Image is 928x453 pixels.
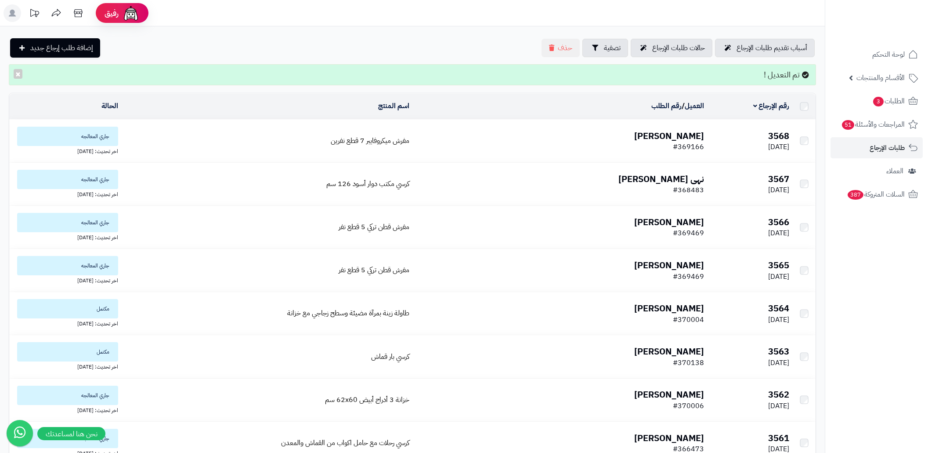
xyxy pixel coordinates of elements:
div: اخر تحديث: [DATE] [13,146,118,155]
span: السلات المتروكة [847,188,905,201]
b: 3564 [768,302,789,315]
span: #369469 [673,228,704,238]
span: الطلبات [872,95,905,107]
a: اسم المنتج [378,101,409,111]
a: الحالة [101,101,118,111]
span: [DATE] [768,314,789,325]
a: المراجعات والأسئلة51 [831,114,923,135]
button: × [14,69,22,79]
b: [PERSON_NAME] [634,431,704,445]
b: [PERSON_NAME] [634,259,704,272]
b: 3561 [768,431,789,445]
span: رفيق [105,8,119,18]
a: كرسي رحلات مع حامل اكواب من القماش والمعدن [281,438,409,448]
b: 3567 [768,172,789,186]
span: جاري المعالجه [17,170,118,189]
button: حذف [542,39,580,57]
b: [PERSON_NAME] [634,388,704,401]
span: [DATE] [768,401,789,411]
span: إضافة طلب إرجاع جديد [30,43,93,53]
a: طلبات الإرجاع [831,137,923,158]
a: العملاء [831,161,923,182]
span: طلبات الإرجاع [870,142,905,154]
b: [PERSON_NAME] [634,129,704,142]
span: لوحة التحكم [872,48,905,61]
span: [DATE] [768,142,789,152]
a: رقم الطلب [651,101,682,111]
span: جاري المعالجه [17,386,118,405]
b: [PERSON_NAME] [634,345,704,358]
button: تصفية [582,39,628,57]
span: حالات طلبات الإرجاع [652,43,705,53]
span: [DATE] [768,271,789,282]
span: #369469 [673,271,704,282]
td: / [413,94,708,119]
span: جاري المعالجه [17,127,118,146]
a: خزانة 3 أدراج أبيض ‎62x60 سم‏ [325,395,409,405]
span: 51 [842,120,854,130]
b: [PERSON_NAME] [634,216,704,229]
a: كرسي مكتب دوار أسود 126 سم [326,179,409,189]
a: الطلبات3 [831,91,923,112]
span: #369166 [673,142,704,152]
b: 3565 [768,259,789,272]
b: 3562 [768,388,789,401]
a: مفرش قطن تركي 5 قطع نفر [339,265,409,275]
a: طاولة زينة بمرآة مضيئة وسطح زجاجي مع خزانة [287,308,409,318]
a: أسباب تقديم طلبات الإرجاع [715,39,815,57]
div: اخر تحديث: [DATE] [13,189,118,198]
b: 3563 [768,345,789,358]
span: أسباب تقديم طلبات الإرجاع [737,43,807,53]
span: 387 [848,190,863,200]
span: العملاء [886,165,903,177]
span: [DATE] [768,185,789,195]
span: المراجعات والأسئلة [841,118,905,131]
span: [DATE] [768,358,789,368]
span: جاري المعالجه [17,213,118,232]
div: اخر تحديث: [DATE] [13,275,118,285]
b: 3566 [768,216,789,229]
a: لوحة التحكم [831,44,923,65]
a: كرسي بار قماش [371,351,409,362]
a: إضافة طلب إرجاع جديد [10,38,100,58]
div: اخر تحديث: [DATE] [13,318,118,328]
span: جاري المعالجه [17,256,118,275]
span: الأقسام والمنتجات [856,72,905,84]
a: السلات المتروكة387 [831,184,923,205]
b: 3568 [768,129,789,142]
span: حذف [558,43,572,53]
img: ai-face.png [122,4,140,22]
span: #370004 [673,314,704,325]
span: مكتمل [17,299,118,318]
a: مفرش قطن تركي 5 قطع نفر [339,222,409,232]
span: 3 [873,97,884,106]
span: تصفية [604,43,621,53]
div: اخر تحديث: [DATE] [13,362,118,371]
span: #370138 [673,358,704,368]
b: [PERSON_NAME] [634,302,704,315]
a: تحديثات المنصة [23,4,45,24]
div: اخر تحديث: [DATE] [13,405,118,414]
b: نهى [PERSON_NAME] [618,172,704,186]
div: تم التعديل ! [9,64,816,85]
a: العميل [685,101,704,111]
span: #368483 [673,185,704,195]
div: اخر تحديث: [DATE] [13,232,118,241]
a: مفرش ميكروفايبر 7 قطع نفرين [331,135,409,146]
span: [DATE] [768,228,789,238]
a: رقم الإرجاع [753,101,790,111]
span: #370006 [673,401,704,411]
a: حالات طلبات الإرجاع [631,39,712,57]
span: مكتمل [17,342,118,362]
